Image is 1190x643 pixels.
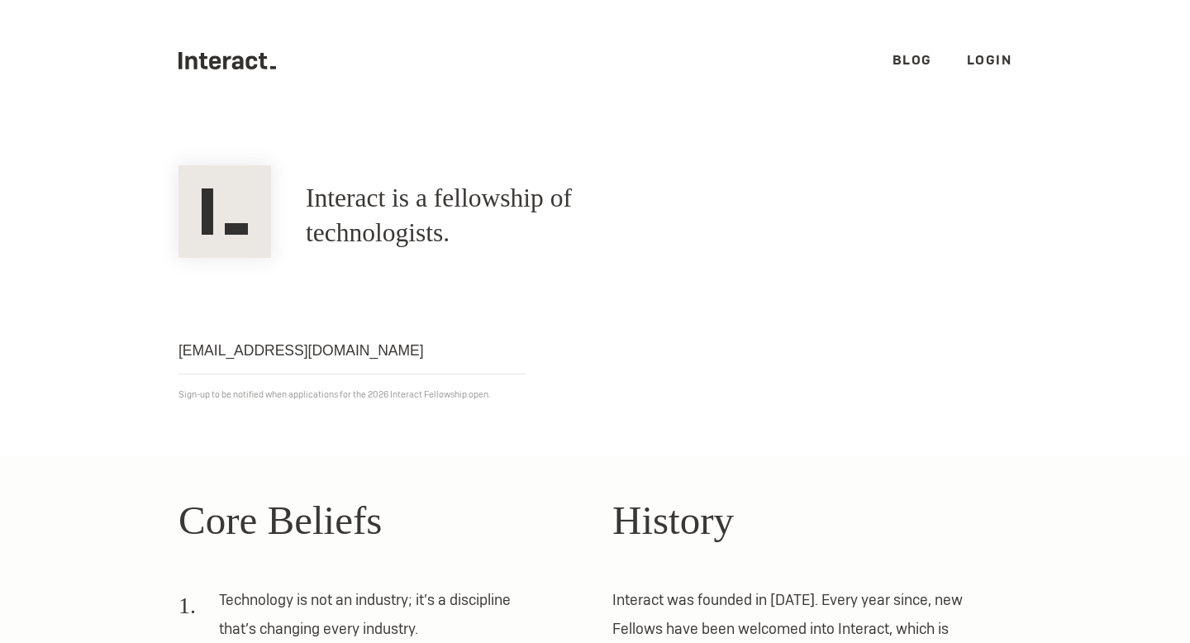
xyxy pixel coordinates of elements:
[178,490,578,551] h2: Core Beliefs
[178,165,271,258] img: Interact Logo
[306,181,697,250] h1: Interact is a fellowship of technologists.
[612,490,1011,551] h2: History
[178,327,526,374] input: Email address...
[892,51,932,69] a: Blog
[967,51,1012,69] a: Login
[178,386,1011,403] p: Sign-up to be notified when applications for the 2026 Interact Fellowship open.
